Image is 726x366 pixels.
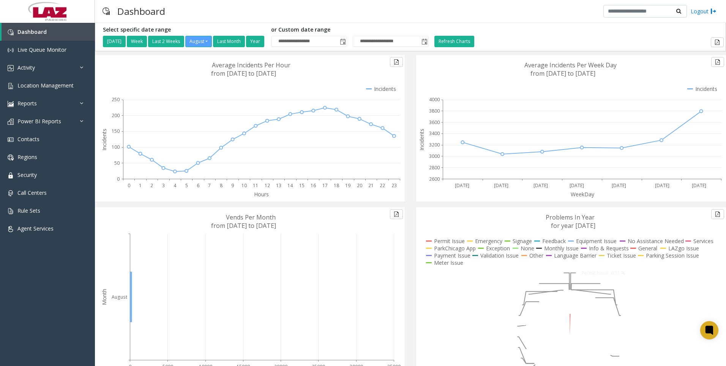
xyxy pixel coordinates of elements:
img: logout [710,7,717,15]
button: Export to pdf [390,209,403,219]
img: 'icon' [8,190,14,196]
button: Export to pdf [711,37,724,47]
button: Export to pdf [390,57,403,67]
img: 'icon' [8,119,14,125]
img: 'icon' [8,83,14,89]
text: 3200 [429,142,440,148]
text: 4000 [429,96,440,103]
span: Rule Sets [17,207,40,214]
text: 21 [368,182,374,189]
text: 3000 [429,153,440,159]
text: for year [DATE] [551,221,595,230]
button: August [185,36,212,47]
text: [DATE] [655,182,669,189]
text: 2800 [429,164,440,171]
span: Power BI Reports [17,118,61,125]
text: Hours [254,191,269,198]
h5: Select specific date range [103,27,265,33]
button: Last 2 Weeks [148,36,184,47]
img: 'icon' [8,137,14,143]
h3: Dashboard [114,2,169,21]
img: 'icon' [8,65,14,71]
span: Call Centers [17,189,47,196]
span: Agent Services [17,225,54,232]
text: 100 [112,144,120,150]
text: from [DATE] to [DATE] [530,69,595,78]
text: 3 [162,182,165,189]
text: 150 [112,128,120,134]
img: 'icon' [8,208,14,214]
button: Export to pdf [711,209,724,219]
img: pageIcon [103,2,110,21]
button: Year [246,36,264,47]
text: 14 [287,182,293,189]
text: 3600 [429,119,440,126]
img: 'icon' [8,47,14,53]
text: Average Incidents Per Week Day [524,61,617,69]
text: Incidents [101,129,108,151]
img: 'icon' [8,172,14,178]
text: Vends Per Month [226,213,276,221]
text: 0 [117,176,120,182]
text: 50 [114,160,120,166]
button: [DATE] [103,36,126,47]
text: 13 [276,182,281,189]
text: 200 [112,112,120,119]
text: 0 [128,182,130,189]
text: 3800 [429,108,440,114]
button: Week [127,36,147,47]
img: 'icon' [8,226,14,232]
span: Live Queue Monitor [17,46,66,53]
text: 17 [322,182,328,189]
img: 'icon' [8,101,14,107]
text: 18 [334,182,339,189]
text: [DATE] [692,182,706,189]
button: Last Month [213,36,245,47]
text: 22 [380,182,385,189]
a: Logout [691,7,717,15]
text: Permit Issue: 0.51 % [582,270,625,276]
a: Dashboard [2,23,95,41]
span: Reports [17,100,37,107]
button: Export to pdf [711,57,724,67]
text: 5 [185,182,188,189]
text: 23 [391,182,397,189]
text: 10 [241,182,247,189]
span: Regions [17,153,37,161]
text: 15 [299,182,305,189]
span: Location Management [17,82,74,89]
text: [DATE] [455,182,469,189]
span: Contacts [17,135,39,143]
text: 7 [208,182,211,189]
text: August [112,294,127,300]
h5: or Custom date range [271,27,429,33]
text: from [DATE] to [DATE] [211,221,276,230]
text: 250 [112,96,120,103]
text: 2600 [429,176,440,182]
span: Dashboard [17,28,47,35]
img: 'icon' [8,154,14,161]
text: [DATE] [494,182,508,189]
img: 'icon' [8,29,14,35]
button: Refresh Charts [434,36,474,47]
text: Incidents [418,129,425,151]
text: 6 [197,182,199,189]
text: [DATE] [533,182,548,189]
text: [DATE] [612,182,626,189]
text: 19 [345,182,350,189]
text: 20 [357,182,362,189]
text: 16 [311,182,316,189]
span: Activity [17,64,35,71]
text: 3400 [429,130,440,137]
text: Problems In Year [546,213,595,221]
text: 4 [174,182,177,189]
span: Toggle popup [338,36,347,47]
text: 1 [139,182,142,189]
span: Toggle popup [420,36,428,47]
text: 8 [220,182,223,189]
text: Average Incidents Per Hour [212,61,290,69]
text: 2 [150,182,153,189]
text: 12 [265,182,270,189]
span: Security [17,171,37,178]
text: [DATE] [570,182,584,189]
